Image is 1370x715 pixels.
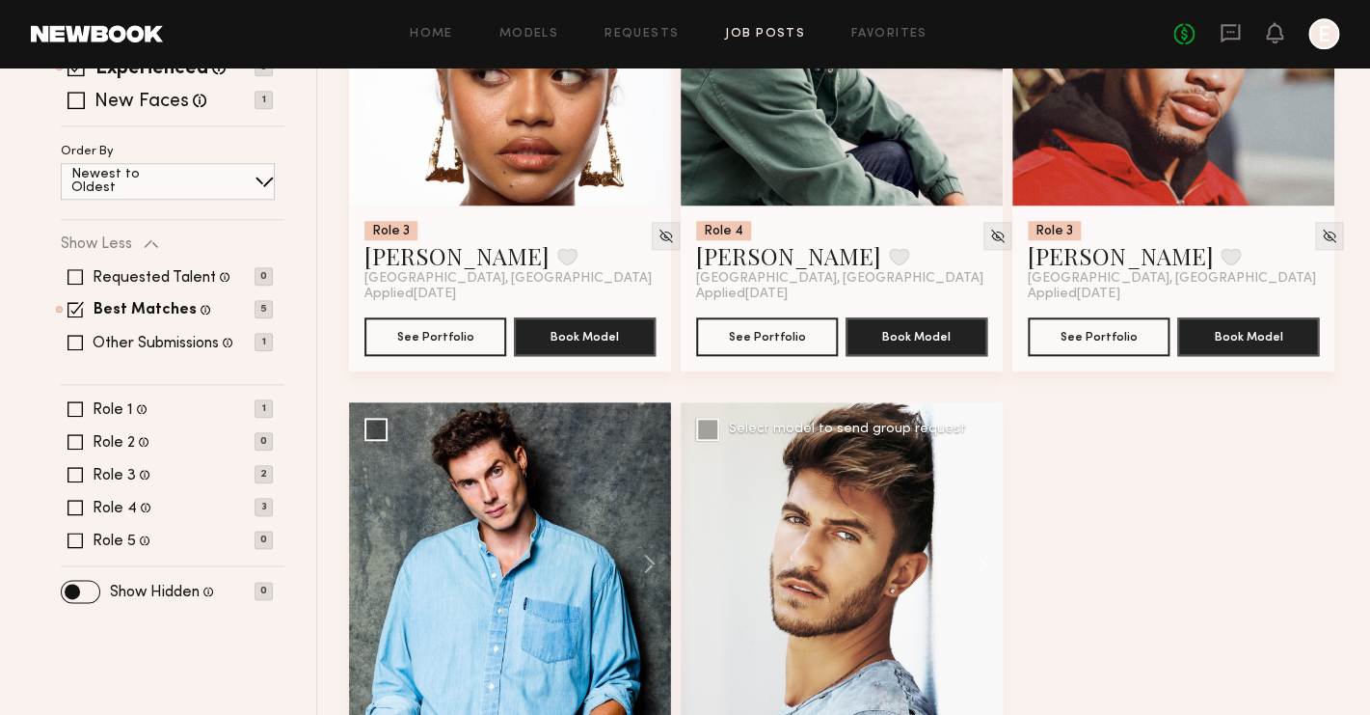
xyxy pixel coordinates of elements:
[1177,327,1319,344] a: Book Model
[364,317,506,356] button: See Portfolio
[604,28,679,41] a: Requests
[1028,271,1315,287] span: [GEOGRAPHIC_DATA], [GEOGRAPHIC_DATA]
[658,228,674,244] img: Unhide Model
[696,317,838,356] button: See Portfolio
[61,146,114,158] p: Order By
[93,534,136,549] label: Role 5
[696,271,983,287] span: [GEOGRAPHIC_DATA], [GEOGRAPHIC_DATA]
[846,327,987,344] a: Book Model
[1321,228,1337,244] img: Unhide Model
[93,336,219,351] label: Other Submissions
[93,402,133,418] label: Role 1
[364,271,652,287] span: [GEOGRAPHIC_DATA], [GEOGRAPHIC_DATA]
[110,585,200,600] label: Show Hidden
[514,327,656,344] a: Book Model
[93,501,137,516] label: Role 4
[95,60,208,79] label: Experienced
[696,240,881,271] a: [PERSON_NAME]
[255,333,273,351] p: 1
[1028,221,1081,240] div: Role 3
[851,28,927,41] a: Favorites
[255,531,273,549] p: 0
[364,221,417,240] div: Role 3
[696,221,751,240] div: Role 4
[846,317,987,356] button: Book Model
[94,93,189,112] label: New Faces
[514,317,656,356] button: Book Model
[1177,317,1319,356] button: Book Model
[1028,240,1213,271] a: [PERSON_NAME]
[255,582,273,600] p: 0
[499,28,558,41] a: Models
[1308,18,1339,49] a: E
[93,468,136,483] label: Role 3
[255,465,273,483] p: 2
[364,287,656,302] div: Applied [DATE]
[255,267,273,286] p: 0
[255,432,273,451] p: 0
[729,423,966,436] div: Select model to send group request
[71,168,186,195] p: Newest to Oldest
[410,28,453,41] a: Home
[93,435,135,451] label: Role 2
[94,303,197,318] label: Best Matches
[61,236,132,252] p: Show Less
[255,91,273,109] p: 1
[1028,317,1169,356] button: See Portfolio
[696,287,987,302] div: Applied [DATE]
[255,399,273,418] p: 1
[93,270,216,286] label: Requested Talent
[725,28,805,41] a: Job Posts
[364,240,550,271] a: [PERSON_NAME]
[989,228,1006,244] img: Unhide Model
[1028,287,1319,302] div: Applied [DATE]
[255,498,273,516] p: 3
[255,300,273,318] p: 5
